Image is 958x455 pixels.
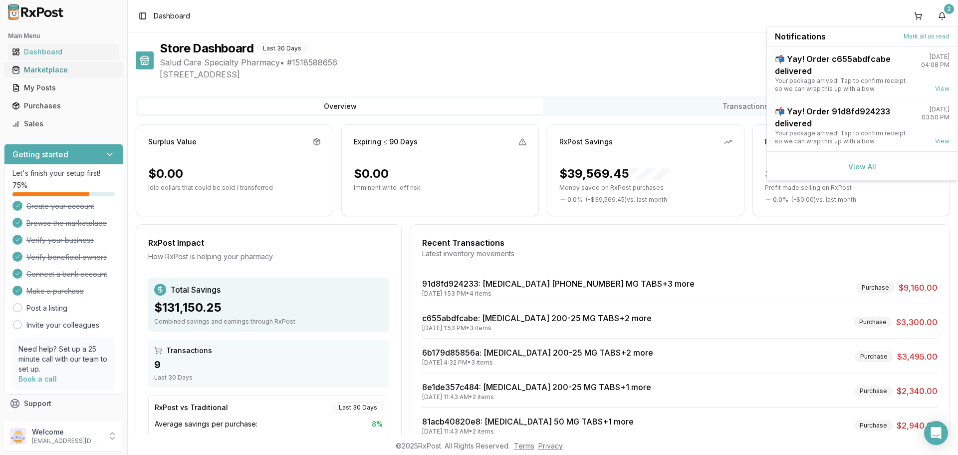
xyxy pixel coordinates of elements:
[559,184,732,192] p: Money saved on RxPost purchases
[856,282,895,293] div: Purchase
[148,166,183,182] div: $0.00
[154,358,383,372] div: 9
[8,97,119,115] a: Purchases
[422,290,695,298] div: [DATE] 1:53 PM • 4 items
[26,252,107,262] span: Verify beneficial owners
[12,47,115,57] div: Dashboard
[154,11,190,21] span: Dashboard
[855,351,893,362] div: Purchase
[166,346,212,356] span: Transactions
[775,30,826,42] span: Notifications
[372,419,383,429] span: 8 %
[944,4,954,14] div: 2
[854,386,893,397] div: Purchase
[354,184,526,192] p: Imminent write-off risk
[18,344,109,374] p: Need help? Set up a 25 minute call with our team to set up.
[154,374,383,382] div: Last 30 Days
[138,98,543,114] button: Overview
[775,77,913,93] div: Your package arrived! Tap to confirm receipt so we can wrap this up with a bow.
[4,413,123,431] button: Feedback
[899,282,938,294] span: $9,160.00
[854,317,892,328] div: Purchase
[4,44,123,60] button: Dashboard
[897,351,938,363] span: $3,495.00
[32,437,101,445] p: [EMAIL_ADDRESS][DOMAIN_NAME]
[26,320,99,330] a: Invite your colleagues
[773,196,788,204] span: 0.0 %
[8,79,119,97] a: My Posts
[8,61,119,79] a: Marketplace
[765,184,938,192] p: Profit made selling on RxPost
[8,43,119,61] a: Dashboard
[775,129,914,145] div: Your package arrived! Tap to confirm receipt so we can wrap this up with a bow.
[514,442,534,450] a: Terms
[32,427,101,437] p: Welcome
[12,148,68,160] h3: Getting started
[775,53,913,77] div: 📬 Yay! Order c655abdfcabe delivered
[422,348,653,358] a: 6b179d85856a: [MEDICAL_DATA] 200-25 MG TABS+2 more
[12,65,115,75] div: Marketplace
[422,428,634,436] div: [DATE] 11:43 AM • 2 items
[4,116,123,132] button: Sales
[775,105,914,129] div: 📬 Yay! Order 91d8fd924233 delivered
[24,417,58,427] span: Feedback
[155,419,257,429] span: Average savings per purchase:
[155,403,228,413] div: RxPost vs Traditional
[4,62,123,78] button: Marketplace
[897,420,938,432] span: $2,940.00
[922,113,950,121] div: 03:50 PM
[924,421,948,445] div: Open Intercom Messenger
[26,286,84,296] span: Make a purchase
[4,80,123,96] button: My Posts
[12,83,115,93] div: My Posts
[930,53,950,61] div: [DATE]
[160,56,950,68] span: Salud Care Specialty Pharmacy • # 1518588656
[354,166,389,182] div: $0.00
[12,101,115,111] div: Purchases
[422,417,634,427] a: 81acb40820e8: [MEDICAL_DATA] 50 MG TABS+1 more
[930,105,950,113] div: [DATE]
[154,300,383,316] div: $131,150.25
[567,196,583,204] span: 0.0 %
[422,313,652,323] a: c655abdfcabe: [MEDICAL_DATA] 200-25 MG TABS+2 more
[12,180,27,190] span: 75 %
[12,119,115,129] div: Sales
[422,393,651,401] div: [DATE] 11:43 AM • 2 items
[354,137,418,147] div: Expiring ≤ 90 Days
[934,8,950,24] button: 2
[148,184,321,192] p: Idle dollars that could be sold / transferred
[422,249,938,259] div: Latest inventory movements
[148,237,389,249] div: RxPost Impact
[4,98,123,114] button: Purchases
[422,382,651,392] a: 8e1de357c484: [MEDICAL_DATA] 200-25 MG TABS+1 more
[791,196,856,204] span: ( - $0.00 ) vs. last month
[26,235,94,245] span: Verify your business
[26,218,107,228] span: Browse the marketplace
[12,168,115,178] p: Let's finish your setup first!
[543,98,948,114] button: Transactions
[921,61,950,69] div: 04:08 PM
[538,442,563,450] a: Privacy
[854,420,893,431] div: Purchase
[26,303,67,313] a: Post a listing
[559,166,669,182] div: $39,569.45
[935,85,950,93] a: View
[160,68,950,80] span: [STREET_ADDRESS]
[904,32,950,40] button: Mark all as read
[935,137,950,145] a: View
[148,252,389,262] div: How RxPost is helping your pharmacy
[26,269,107,279] span: Connect a bank account
[765,166,840,182] div: $0.00
[422,279,695,289] a: 91d8fd924233: [MEDICAL_DATA] [PHONE_NUMBER] MG TABS+3 more
[8,115,119,133] a: Sales
[333,402,383,413] div: Last 30 Days
[4,4,68,20] img: RxPost Logo
[422,237,938,249] div: Recent Transactions
[170,284,221,296] span: Total Savings
[896,316,938,328] span: $3,300.00
[257,43,307,54] div: Last 30 Days
[422,324,652,332] div: [DATE] 1:53 PM • 3 items
[26,201,94,211] span: Create your account
[154,11,190,21] nav: breadcrumb
[154,318,383,326] div: Combined savings and earnings through RxPost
